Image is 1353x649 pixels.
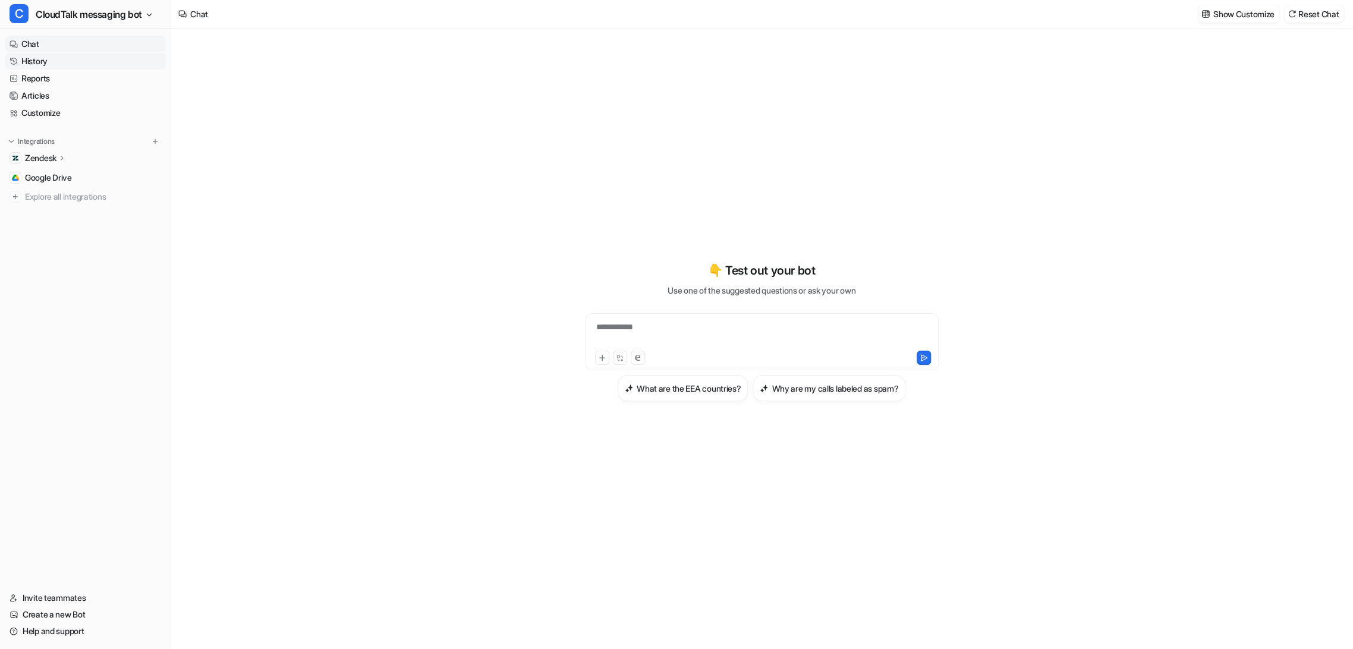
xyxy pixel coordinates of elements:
[1198,5,1279,23] button: Show Customize
[10,191,21,203] img: explore all integrations
[7,137,15,146] img: expand menu
[25,187,161,206] span: Explore all integrations
[10,4,29,23] span: C
[772,382,898,395] h3: Why are my calls labeled as spam?
[12,155,19,162] img: Zendesk
[5,53,166,70] a: History
[151,137,159,146] img: menu_add.svg
[190,8,208,20] div: Chat
[5,590,166,606] a: Invite teammates
[5,606,166,623] a: Create a new Bot
[708,262,815,279] p: 👇 Test out your bot
[5,105,166,121] a: Customize
[1213,8,1275,20] p: Show Customize
[12,174,19,181] img: Google Drive
[5,136,58,147] button: Integrations
[753,375,905,401] button: Why are my calls labeled as spam?Why are my calls labeled as spam?
[5,36,166,52] a: Chat
[1201,10,1210,18] img: customize
[18,137,55,146] p: Integrations
[618,375,748,401] button: What are the EEA countries?What are the EEA countries?
[5,623,166,639] a: Help and support
[25,152,56,164] p: Zendesk
[25,172,72,184] span: Google Drive
[668,284,855,297] p: Use one of the suggested questions or ask your own
[1284,5,1343,23] button: Reset Chat
[637,382,741,395] h3: What are the EEA countries?
[5,169,166,186] a: Google DriveGoogle Drive
[5,87,166,104] a: Articles
[5,188,166,205] a: Explore all integrations
[760,384,768,393] img: Why are my calls labeled as spam?
[5,70,166,87] a: Reports
[625,384,633,393] img: What are the EEA countries?
[1288,10,1296,18] img: reset
[36,6,142,23] span: CloudTalk messaging bot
